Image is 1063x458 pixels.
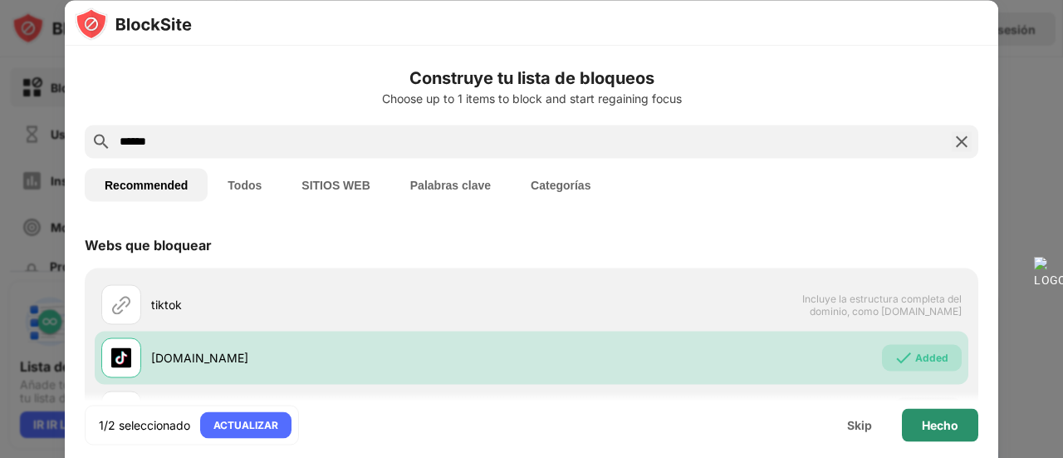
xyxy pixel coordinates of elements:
div: [DOMAIN_NAME] [151,349,531,367]
div: ACTUALIZAR [213,416,278,433]
img: favicons [111,347,131,367]
span: Incluye la estructura completa del dominio, como [DOMAIN_NAME] [791,292,962,317]
img: search.svg [91,131,111,151]
img: url.svg [111,294,131,314]
h6: Construye tu lista de bloqueos [85,65,978,90]
button: Categorías [511,168,610,201]
div: tiktok [151,296,531,313]
button: Palabras clave [390,168,511,201]
img: logo-blocksite.svg [75,7,192,40]
div: 1/2 seleccionado [99,416,190,433]
img: search-close [952,131,972,151]
div: Webs que bloquear [85,236,212,253]
div: Skip [847,418,872,431]
button: Recommended [85,168,208,201]
button: SITIOS WEB [282,168,389,201]
div: Choose up to 1 items to block and start regaining focus [85,91,978,105]
button: Todos [208,168,282,201]
div: Added [915,349,948,366]
div: Hecho [922,418,958,431]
